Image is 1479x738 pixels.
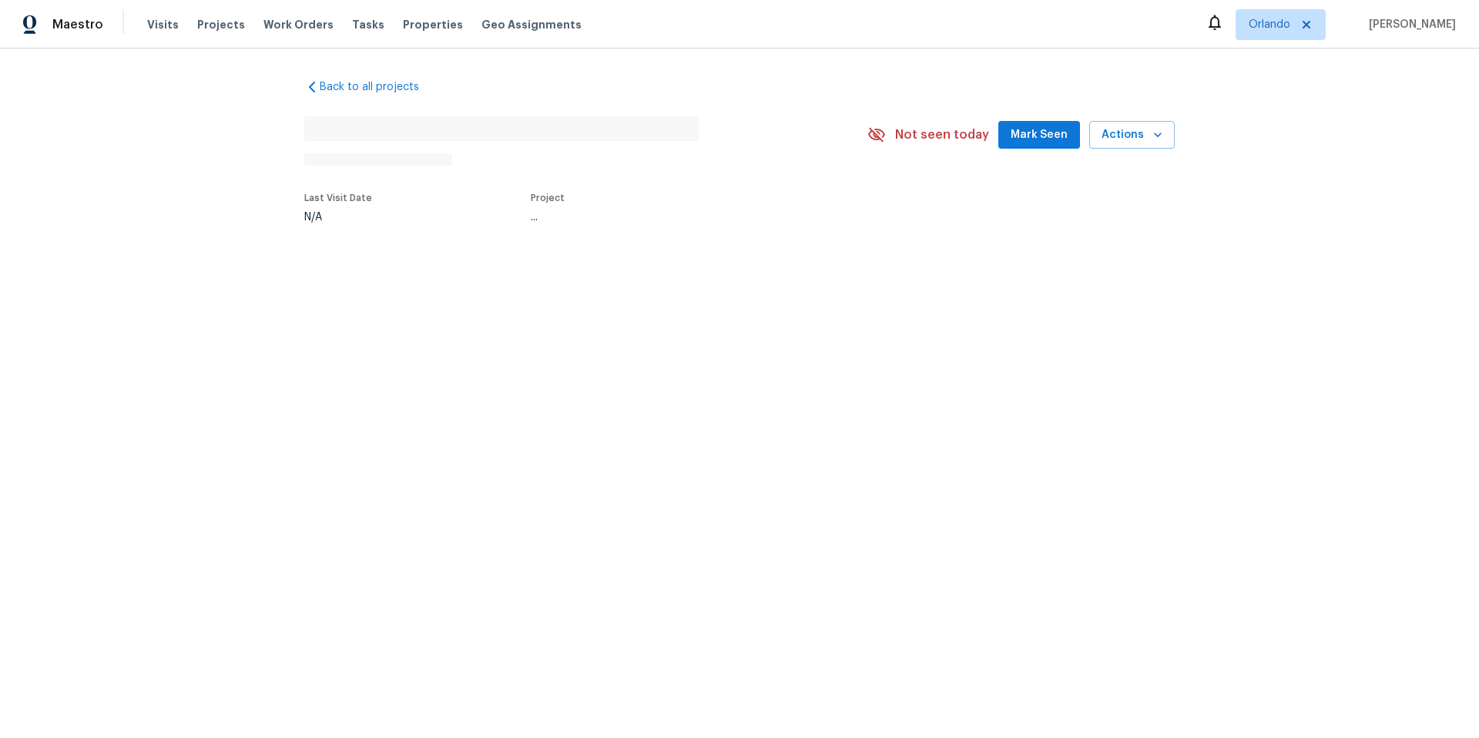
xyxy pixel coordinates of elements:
button: Actions [1089,121,1175,149]
span: Mark Seen [1011,126,1068,145]
div: N/A [304,212,372,223]
span: [PERSON_NAME] [1363,17,1456,32]
span: Geo Assignments [481,17,582,32]
span: Properties [403,17,463,32]
span: Actions [1102,126,1162,145]
span: Last Visit Date [304,193,372,203]
a: Back to all projects [304,79,452,95]
span: Projects [197,17,245,32]
span: Not seen today [895,127,989,143]
div: ... [531,212,827,223]
span: Project [531,193,565,203]
span: Visits [147,17,179,32]
button: Mark Seen [998,121,1080,149]
span: Maestro [52,17,103,32]
span: Work Orders [263,17,334,32]
span: Orlando [1249,17,1290,32]
span: Tasks [352,19,384,30]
